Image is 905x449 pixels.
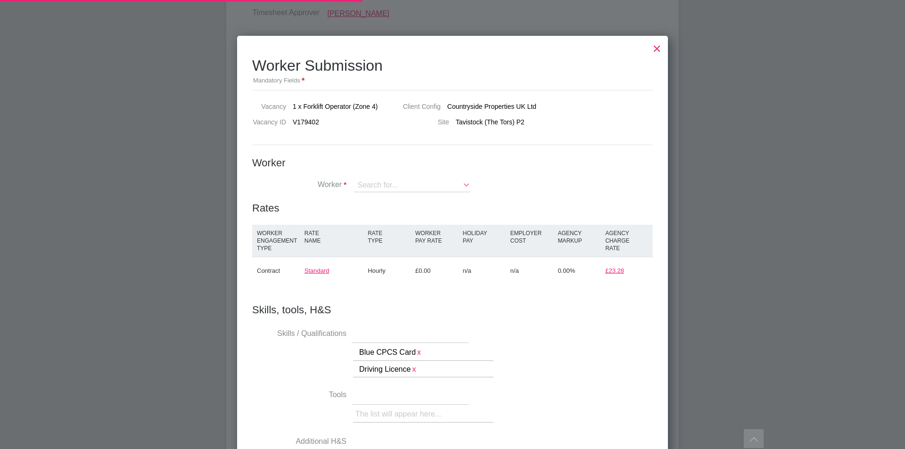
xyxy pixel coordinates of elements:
[558,267,575,274] span: 0.00%
[413,257,461,285] div: £0.00
[255,257,302,285] div: Contract
[252,180,346,190] label: Worker
[508,225,556,249] div: EMPLOYER COST
[555,225,603,249] div: AGENCY MARKUP
[252,329,346,339] label: Skills / Qualifications
[252,303,653,317] h3: Skills, tools, H&S
[447,102,536,111] span: Countryside Properties UK Ltd
[248,118,286,126] label: Vacancy ID
[416,347,422,358] a: x
[302,225,365,249] div: RATE NAME
[603,225,650,257] div: AGENCY CHARGE RATE
[456,118,525,126] span: Tavistock (The Tors) P2
[293,102,378,111] span: 1 x Forklift Operator (Zone 4)
[365,257,413,285] div: Hourly
[255,225,302,257] div: WORKER ENGAGEMENT TYPE
[355,363,421,376] li: Driving Licence
[252,390,346,400] label: Tools
[461,225,508,249] div: HOLIDAY PAY
[304,267,329,274] span: Standard
[510,267,519,274] span: n/a
[252,76,653,86] div: Mandatory Fields
[395,118,449,126] label: Site
[413,225,461,249] div: WORKER PAY RATE
[252,202,653,215] h3: Rates
[355,346,426,359] li: Blue CPCS Card
[395,102,441,111] label: Client Config
[248,102,286,111] label: Vacancy
[354,179,470,192] input: Search for...
[293,118,319,126] span: V179402
[411,364,417,375] a: x
[365,225,413,249] div: RATE TYPE
[605,267,624,274] span: £23.28
[252,437,346,447] label: Additional H&S
[252,156,653,170] h3: Worker
[463,267,471,274] span: n/a
[355,408,445,421] li: The list will appear here...
[252,49,653,86] h2: Worker Submission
